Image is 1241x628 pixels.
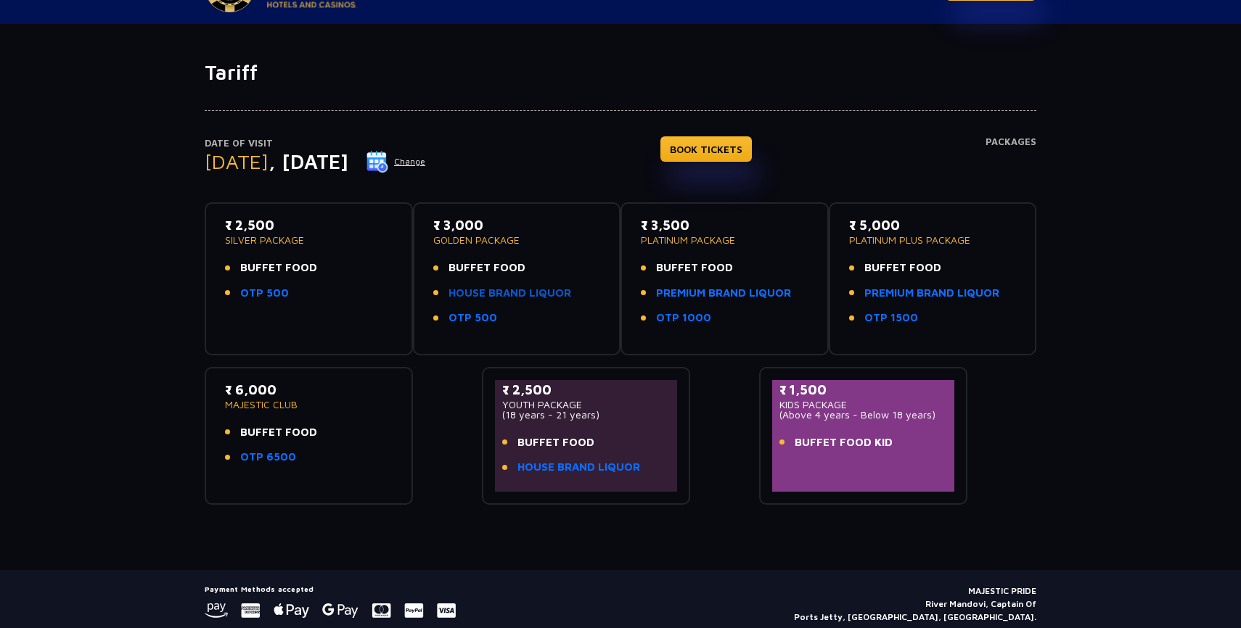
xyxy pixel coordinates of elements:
[794,584,1036,624] p: MAJESTIC PRIDE River Mandovi, Captain Of Ports Jetty, [GEOGRAPHIC_DATA], [GEOGRAPHIC_DATA].
[502,410,670,420] p: (18 years - 21 years)
[656,260,733,276] span: BUFFET FOOD
[240,424,317,441] span: BUFFET FOOD
[656,285,791,302] a: PREMIUM BRAND LIQUOR
[502,400,670,410] p: YOUTH PACKAGE
[449,310,497,326] a: OTP 500
[433,215,601,235] p: ₹ 3,000
[225,400,393,410] p: MAJESTIC CLUB
[225,380,393,400] p: ₹ 6,000
[433,235,601,245] p: GOLDEN PACKAGE
[864,285,999,302] a: PREMIUM BRAND LIQUOR
[517,459,640,476] a: HOUSE BRAND LIQUOR
[641,235,808,245] p: PLATINUM PACKAGE
[864,260,941,276] span: BUFFET FOOD
[779,410,947,420] p: (Above 4 years - Below 18 years)
[986,136,1036,189] h4: Packages
[240,285,289,302] a: OTP 500
[641,215,808,235] p: ₹ 3,500
[779,380,947,400] p: ₹ 1,500
[660,136,752,162] a: BOOK TICKETS
[864,310,918,326] a: OTP 1500
[849,235,1017,245] p: PLATINUM PLUS PACKAGE
[366,150,426,173] button: Change
[269,149,348,173] span: , [DATE]
[205,584,456,593] h5: Payment Methods accepted
[502,380,670,400] p: ₹ 2,500
[795,434,893,451] span: BUFFET FOOD KID
[849,215,1017,235] p: ₹ 5,000
[205,149,269,173] span: [DATE]
[449,285,571,302] a: HOUSE BRAND LIQUOR
[240,449,296,466] a: OTP 6500
[240,260,317,276] span: BUFFET FOOD
[517,434,594,451] span: BUFFET FOOD
[779,400,947,410] p: KIDS PACKAGE
[656,310,711,326] a: OTP 1000
[225,235,393,245] p: SILVER PACKAGE
[205,136,426,151] p: Date of Visit
[225,215,393,235] p: ₹ 2,500
[205,60,1036,85] h1: Tariff
[449,260,525,276] span: BUFFET FOOD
